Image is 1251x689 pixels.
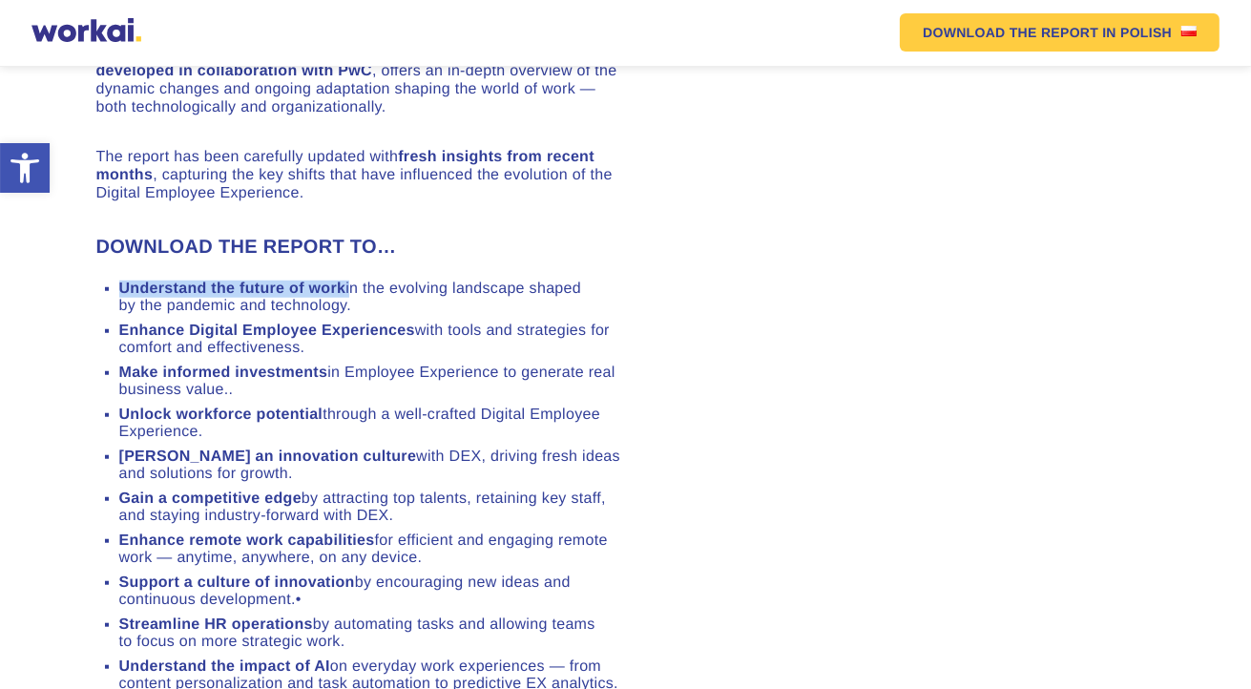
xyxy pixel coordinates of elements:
[119,574,355,591] strong: Support a culture of innovation
[96,44,626,117] div: The latest edition of the report, , offers an in-depth overview of the dynamic changes and ongoin...
[119,616,626,651] li: by automating tasks and allowing teams to focus on more strategic work.
[119,323,415,339] strong: Enhance Digital Employee Experiences
[38,193,106,207] a: Privacy Policy
[96,237,397,258] strong: DOWNLOAD THE REPORT TO…
[96,45,579,79] strong: building on the original publication developed in collaboration with PwC
[24,274,108,288] p: email messages
[119,532,375,549] strong: Enhance remote work capabilities
[119,449,626,483] li: with DEX, driving fresh ideas and solutions for growth.
[119,407,626,441] li: through a well-crafted Digital Employee Experience.
[119,574,626,609] li: by encouraging new ideas and continuous development.•
[299,101,590,139] input: Your last name
[119,365,626,399] li: in Employee Experience to generate real business value..
[5,276,17,288] input: email messages*
[119,281,346,297] strong: Understand the future of work
[299,78,371,97] span: Last name
[1181,26,1197,36] img: Polish flag
[119,658,330,675] strong: Understand the impact of AI
[119,323,626,357] li: with tools and strategies for comfort and effectiveness.
[923,26,1098,39] em: DOWNLOAD THE REPORT
[119,491,626,525] li: by attracting top talents, retaining key staff, and staying industry-forward with DEX.
[119,407,323,423] strong: Unlock workforce potential
[96,149,594,183] strong: fresh insights from recent months
[119,616,313,633] strong: Streamline HR operations
[900,13,1220,52] a: DOWNLOAD THE REPORTIN POLISHPolish flag
[119,532,626,567] li: for efficient and engaging remote work — anytime, anywhere, on any device.
[119,365,328,381] strong: Make informed investments
[119,449,417,465] strong: [PERSON_NAME] an innovation culture
[119,281,626,315] li: in the evolving landscape shaped by the pandemic and technology.
[96,148,626,203] div: The report has been carefully updated with , capturing the key shifts that have influenced the ev...
[119,491,302,507] strong: Gain a competitive edge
